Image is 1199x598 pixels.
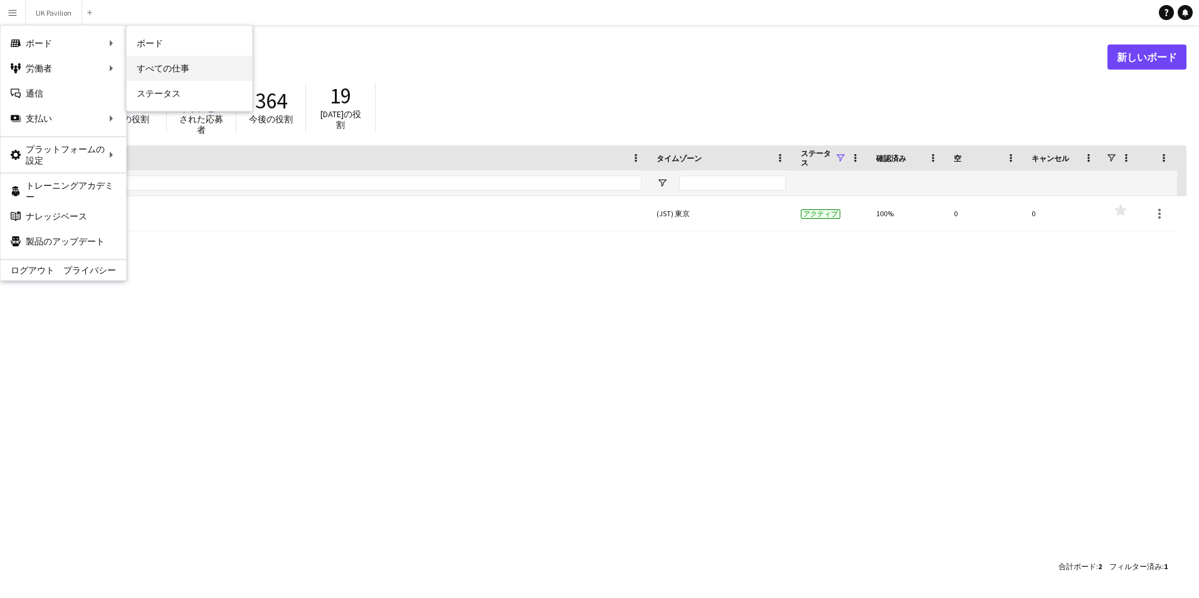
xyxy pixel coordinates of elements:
div: : [1109,554,1168,579]
h1: ボード [22,48,1107,66]
span: 確認済み [876,154,906,163]
div: 支払い [1,106,126,131]
input: タイムゾーン フィルター入力 [679,176,786,191]
div: (JST) 東京 [649,196,793,231]
div: 0 [1024,196,1102,231]
span: キャンセルされた応募者 [179,103,223,135]
a: ステータス [127,81,252,106]
div: 0 [946,196,1024,231]
button: フィルターメニューを開く [657,177,668,189]
span: フィルター済み [1109,562,1162,571]
span: 今後の役割 [249,113,293,125]
span: タイムゾーン [657,154,702,163]
div: ボード [1,31,126,56]
a: UK Pavilion [29,196,642,231]
span: アクティブ [801,209,840,219]
a: 新しいボード [1107,45,1186,70]
a: ボード [127,31,252,56]
input: ボード名 フィルター入力 [52,176,642,191]
span: 364 [255,87,287,115]
span: ステータス [801,149,835,167]
a: ログアウト [1,265,55,275]
a: すべての仕事 [127,56,252,81]
span: 空 [954,154,961,163]
a: トレーニングアカデミー [1,179,126,204]
span: 2 [1098,562,1102,571]
a: 製品のアップデート [1,229,126,254]
div: 労働者 [1,56,126,81]
div: 100% [869,196,946,231]
div: : [1059,554,1102,579]
span: 合計ボード [1059,562,1096,571]
button: UK Pavilion [26,1,82,25]
span: 空の役割 [114,113,149,125]
a: ナレッジベース [1,204,126,229]
span: キャンセル [1032,154,1069,163]
span: 19 [330,82,351,110]
span: 1 [1164,562,1168,571]
a: 通信 [1,81,126,106]
a: プライバシー [63,265,126,275]
div: プラットフォームの設定 [1,142,126,167]
span: [DATE]の役割 [320,108,361,130]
